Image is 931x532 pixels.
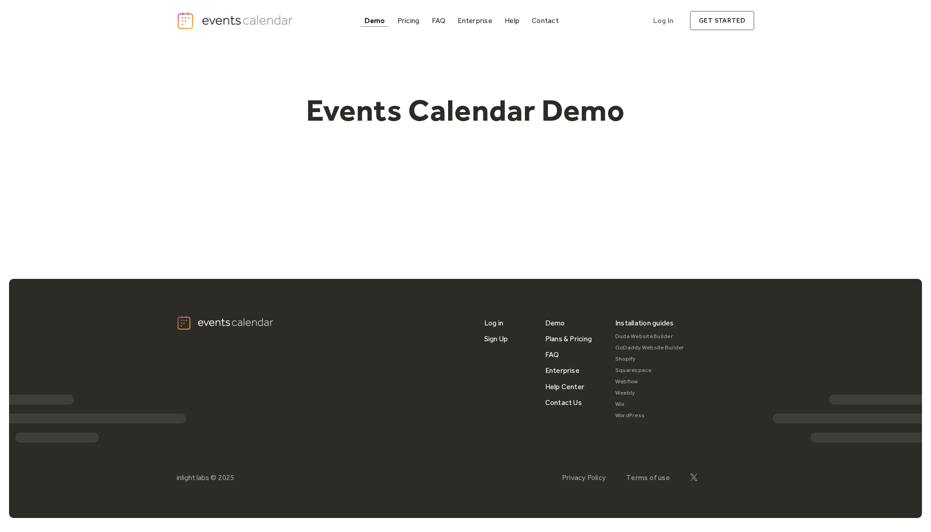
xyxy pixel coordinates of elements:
[615,342,684,353] a: GoDaddy Website Builder
[528,14,562,27] a: Contact
[454,14,496,27] a: Enterprise
[398,18,420,23] div: Pricing
[458,18,492,23] div: Enterprise
[615,376,684,387] a: Webflow
[484,315,503,331] a: Log in
[505,18,519,23] div: Help
[292,92,639,129] h1: Events Calendar Demo
[545,363,580,378] a: Enterprise
[428,14,449,27] a: FAQ
[394,14,423,27] a: Pricing
[562,473,606,482] a: Privacy Policy
[615,365,684,376] a: Squarespace
[177,473,216,482] div: inlight labs ©
[365,18,385,23] div: Demo
[615,315,674,331] div: Installation guides
[501,14,523,27] a: Help
[626,473,670,482] a: Terms of use
[615,399,684,410] a: Wix
[545,395,582,410] a: Contact Us
[615,353,684,365] a: Shopify
[361,14,389,27] a: Demo
[545,379,585,395] a: Help Center
[532,18,559,23] div: Contact
[690,11,754,30] a: get started
[615,331,684,342] a: Duda Website Builder
[644,11,683,30] a: Log In
[615,410,684,421] a: WordPress
[545,347,559,363] a: FAQ
[615,387,684,399] a: Weebly
[545,315,565,331] a: Demo
[484,331,508,347] a: Sign Up
[218,473,234,482] div: 2025
[545,331,592,347] a: Plans & Pricing
[432,18,446,23] div: FAQ
[177,11,296,30] a: home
